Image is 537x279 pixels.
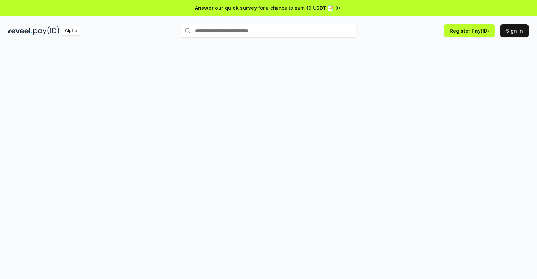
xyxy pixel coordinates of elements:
[8,26,32,35] img: reveel_dark
[195,4,257,12] span: Answer our quick survey
[258,4,334,12] span: for a chance to earn 10 USDT 📝
[500,24,529,37] button: Sign In
[33,26,59,35] img: pay_id
[61,26,81,35] div: Alpha
[444,24,495,37] button: Register Pay(ID)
